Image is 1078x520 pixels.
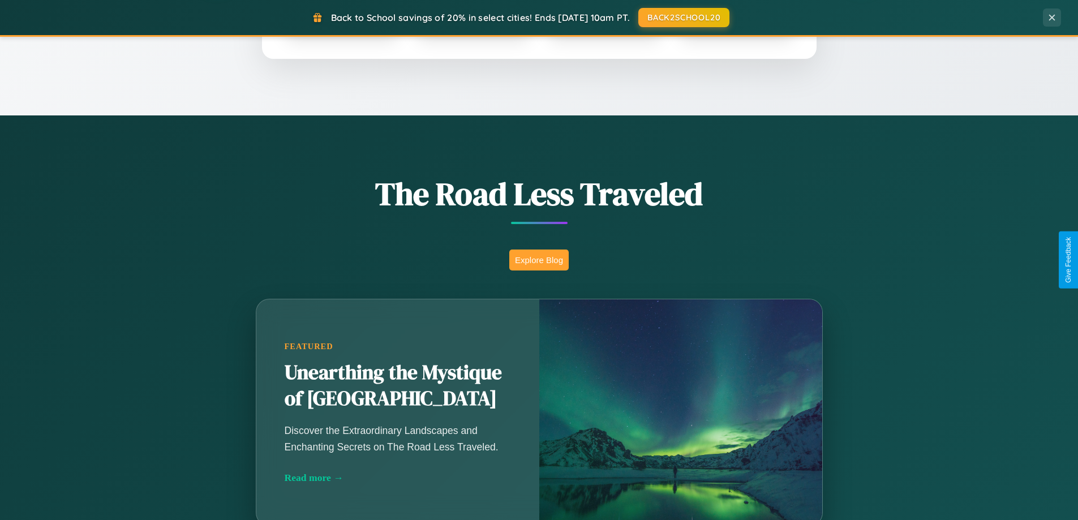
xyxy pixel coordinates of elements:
[285,423,511,454] p: Discover the Extraordinary Landscapes and Enchanting Secrets on The Road Less Traveled.
[200,172,879,216] h1: The Road Less Traveled
[285,472,511,484] div: Read more →
[285,360,511,412] h2: Unearthing the Mystique of [GEOGRAPHIC_DATA]
[285,342,511,351] div: Featured
[331,12,630,23] span: Back to School savings of 20% in select cities! Ends [DATE] 10am PT.
[638,8,729,27] button: BACK2SCHOOL20
[1064,237,1072,283] div: Give Feedback
[509,250,569,270] button: Explore Blog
